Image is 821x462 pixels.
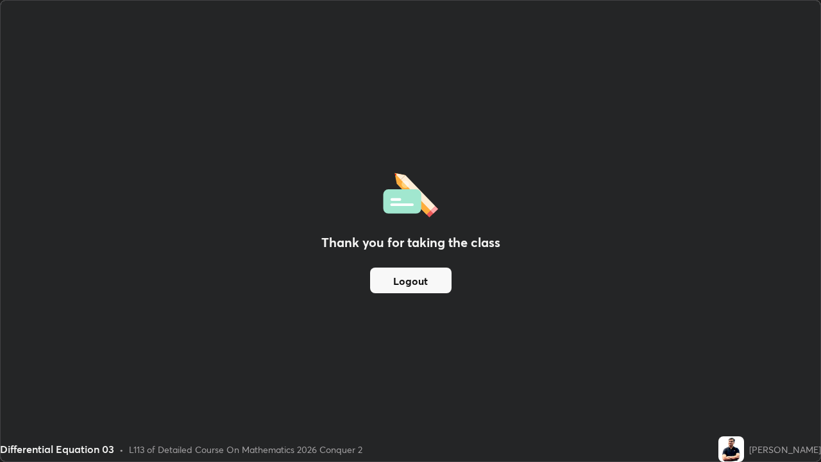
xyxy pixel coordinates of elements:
div: • [119,443,124,456]
div: L113 of Detailed Course On Mathematics 2026 Conquer 2 [129,443,362,456]
h2: Thank you for taking the class [321,233,500,252]
div: [PERSON_NAME] [749,443,821,456]
img: 988431c348cc4fbe81a6401cf86f26e4.jpg [718,436,744,462]
img: offlineFeedback.1438e8b3.svg [383,169,438,218]
button: Logout [370,268,452,293]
